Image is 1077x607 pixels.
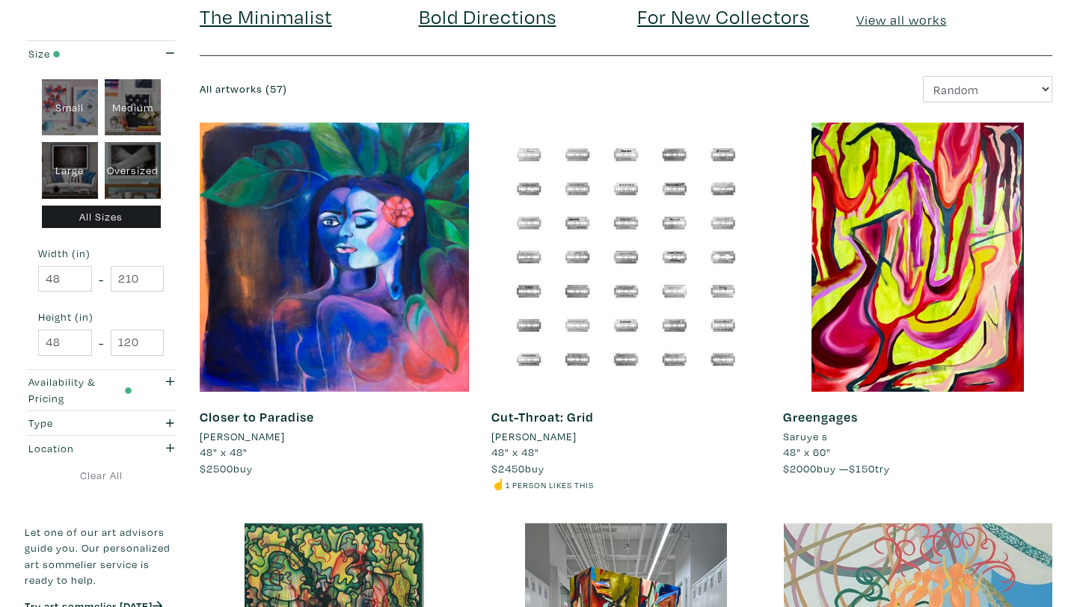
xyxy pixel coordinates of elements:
[99,269,104,289] span: -
[28,374,132,406] div: Availability & Pricing
[25,41,177,66] button: Size
[200,83,615,96] h6: All artworks (57)
[105,142,161,199] div: Oversized
[25,370,177,410] button: Availability & Pricing
[491,461,525,475] span: $2450
[783,461,890,475] span: buy — try
[491,428,577,445] li: [PERSON_NAME]
[200,445,248,459] span: 48" x 48"
[200,428,469,445] a: [PERSON_NAME]
[200,461,233,475] span: $2500
[99,333,104,353] span: -
[200,461,253,475] span: buy
[491,461,544,475] span: buy
[200,3,332,29] a: The Minimalist
[783,428,1052,445] a: Saruye s
[491,476,761,493] li: ☝️
[491,408,594,425] a: Cut-Throat: Grid
[637,3,809,29] a: For New Collectors
[25,467,177,484] a: Clear All
[25,524,177,588] p: Let one of our art advisors guide you. Our personalized art sommelier service is ready to help.
[419,3,556,29] a: Bold Directions
[200,408,314,425] a: Closer to Paradise
[42,79,98,136] div: Small
[506,479,594,490] small: 1 person likes this
[783,408,858,425] a: Greengages
[25,411,177,436] button: Type
[38,312,164,322] small: Height (in)
[25,436,177,460] button: Location
[491,428,761,445] a: [PERSON_NAME]
[105,79,161,136] div: Medium
[28,415,132,431] div: Type
[856,11,947,28] a: View all works
[42,206,161,229] div: All Sizes
[783,461,817,475] span: $2000
[38,248,164,259] small: Width (in)
[28,440,132,457] div: Location
[42,142,98,199] div: Large
[200,428,285,445] li: [PERSON_NAME]
[849,461,875,475] span: $150
[491,445,539,459] span: 48" x 48"
[783,445,831,459] span: 48" x 60"
[28,46,132,62] div: Size
[783,428,828,445] li: Saruye s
